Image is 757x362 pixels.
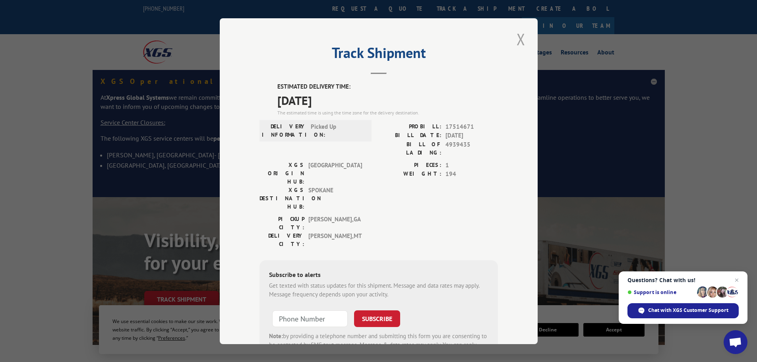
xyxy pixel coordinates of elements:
[379,131,441,140] label: BILL DATE:
[259,231,304,248] label: DELIVERY CITY:
[445,170,498,179] span: 194
[627,289,694,295] span: Support is online
[277,82,498,91] label: ESTIMATED DELIVERY TIME:
[445,122,498,131] span: 17514671
[724,330,747,354] a: Open chat
[379,122,441,131] label: PROBILL:
[308,186,362,211] span: SPOKANE
[259,215,304,231] label: PICKUP CITY:
[648,307,728,314] span: Chat with XGS Customer Support
[627,277,739,283] span: Questions? Chat with us!
[627,303,739,318] span: Chat with XGS Customer Support
[272,310,348,327] input: Phone Number
[259,186,304,211] label: XGS DESTINATION HUB:
[262,122,307,139] label: DELIVERY INFORMATION:
[277,109,498,116] div: The estimated time is using the time zone for the delivery destination.
[308,161,362,186] span: [GEOGRAPHIC_DATA]
[445,131,498,140] span: [DATE]
[259,47,498,62] h2: Track Shipment
[308,215,362,231] span: [PERSON_NAME] , GA
[277,91,498,109] span: [DATE]
[514,28,528,50] button: Close modal
[354,310,400,327] button: SUBSCRIBE
[308,231,362,248] span: [PERSON_NAME] , MT
[445,161,498,170] span: 1
[259,161,304,186] label: XGS ORIGIN HUB:
[379,161,441,170] label: PIECES:
[269,269,488,281] div: Subscribe to alerts
[269,331,488,358] div: by providing a telephone number and submitting this form you are consenting to be contacted by SM...
[445,140,498,157] span: 4939435
[379,170,441,179] label: WEIGHT:
[379,140,441,157] label: BILL OF LADING:
[269,332,283,339] strong: Note:
[269,281,488,299] div: Get texted with status updates for this shipment. Message and data rates may apply. Message frequ...
[311,122,364,139] span: Picked Up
